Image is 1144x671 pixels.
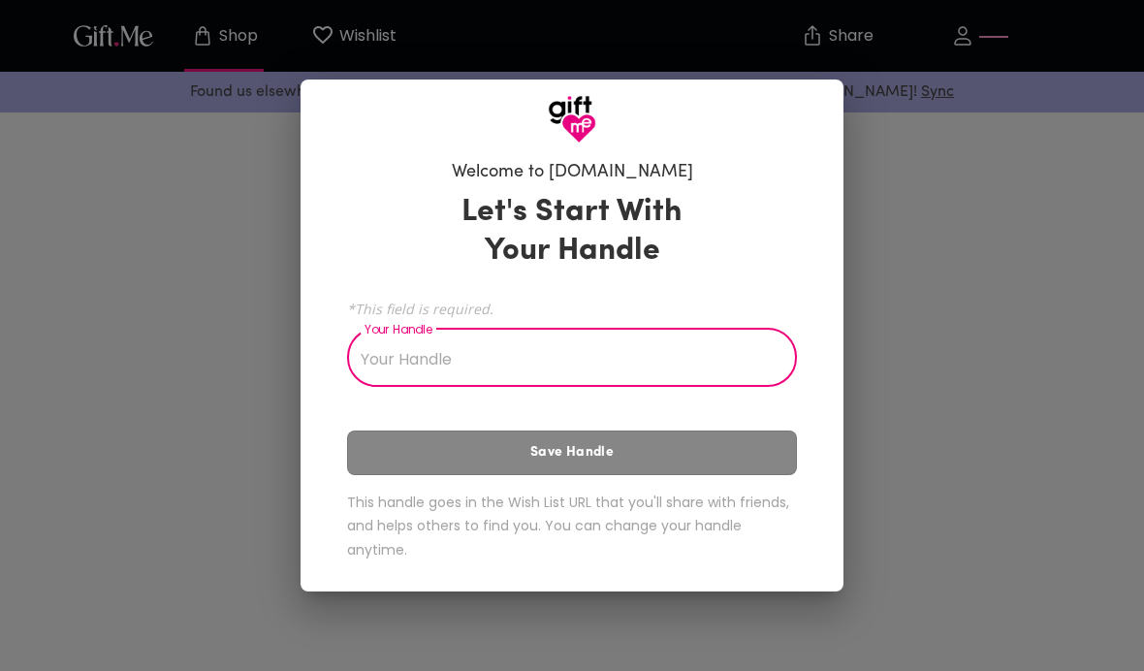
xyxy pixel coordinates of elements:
h6: This handle goes in the Wish List URL that you'll share with friends, and helps others to find yo... [347,491,797,562]
input: Your Handle [347,333,776,387]
h3: Let's Start With Your Handle [437,193,707,271]
img: GiftMe Logo [548,95,596,144]
span: *This field is required. [347,300,797,318]
h6: Welcome to [DOMAIN_NAME] [452,161,693,184]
